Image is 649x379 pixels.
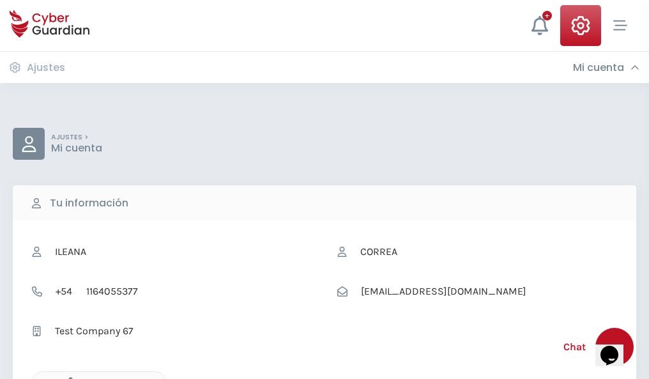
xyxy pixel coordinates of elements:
span: Chat [563,339,586,355]
b: Tu información [50,196,128,211]
h3: Mi cuenta [573,61,624,74]
div: Mi cuenta [573,61,639,74]
div: + [542,11,552,20]
iframe: chat widget [595,328,636,366]
h3: Ajustes [27,61,65,74]
input: Teléfono [79,279,312,304]
span: +54 [49,279,79,304]
p: Mi cuenta [51,142,102,155]
p: AJUSTES > [51,133,102,142]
